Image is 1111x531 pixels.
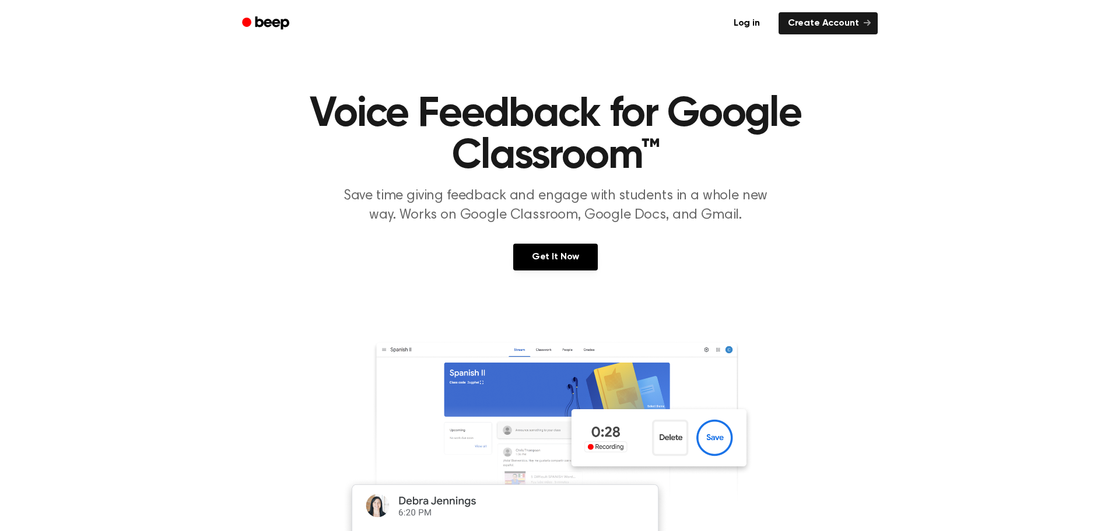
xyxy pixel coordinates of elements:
[234,12,300,35] a: Beep
[722,10,772,37] a: Log in
[257,93,854,177] h1: Voice Feedback for Google Classroom™
[779,12,878,34] a: Create Account
[332,187,780,225] p: Save time giving feedback and engage with students in a whole new way. Works on Google Classroom,...
[513,244,598,270] a: Get It Now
